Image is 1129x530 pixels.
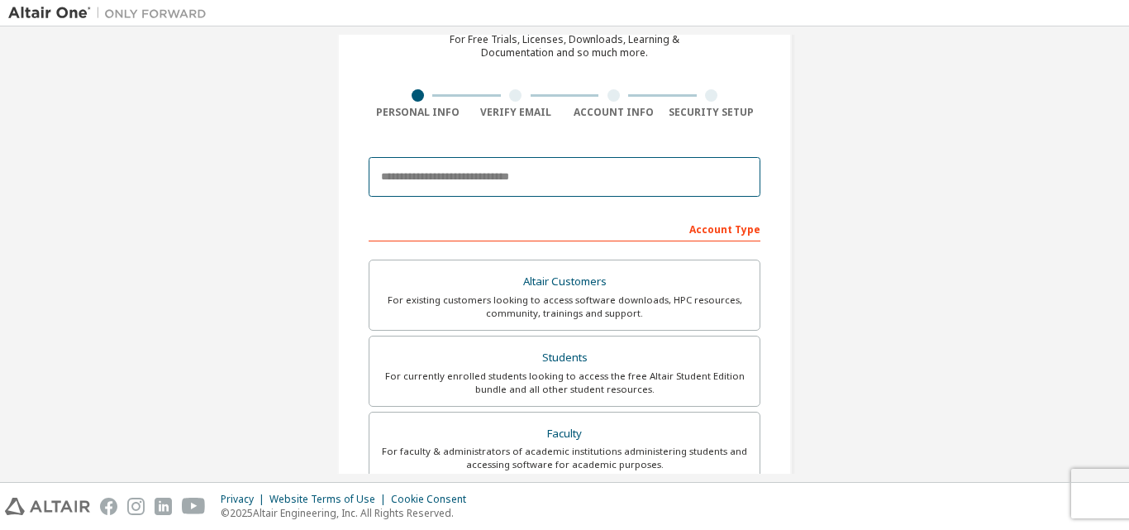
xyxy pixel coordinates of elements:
div: Account Info [564,106,663,119]
img: facebook.svg [100,498,117,515]
div: Privacy [221,493,269,506]
div: Altair Customers [379,270,750,294]
div: Verify Email [467,106,565,119]
div: Security Setup [663,106,761,119]
div: For existing customers looking to access software downloads, HPC resources, community, trainings ... [379,294,750,320]
img: linkedin.svg [155,498,172,515]
div: For currently enrolled students looking to access the free Altair Student Edition bundle and all ... [379,370,750,396]
div: Account Type [369,215,760,241]
div: Personal Info [369,106,467,119]
img: youtube.svg [182,498,206,515]
img: instagram.svg [127,498,145,515]
img: Altair One [8,5,215,21]
div: Faculty [379,423,750,446]
div: For Free Trials, Licenses, Downloads, Learning & Documentation and so much more. [450,33,679,60]
img: altair_logo.svg [5,498,90,515]
div: Students [379,346,750,370]
div: Cookie Consent [391,493,476,506]
div: For faculty & administrators of academic institutions administering students and accessing softwa... [379,445,750,471]
p: © 2025 Altair Engineering, Inc. All Rights Reserved. [221,506,476,520]
div: Website Terms of Use [269,493,391,506]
